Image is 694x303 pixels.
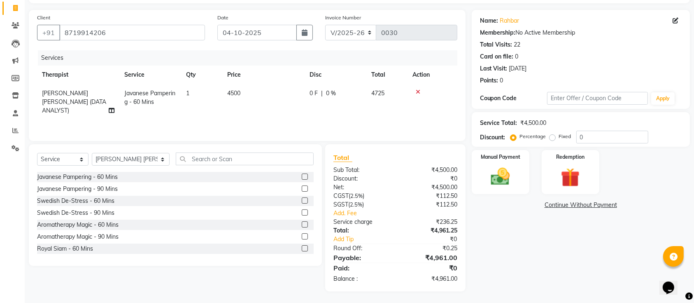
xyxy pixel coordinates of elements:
div: Aromatherapy Magic - 60 Mins [37,221,119,229]
span: 0 F [310,89,318,98]
label: Redemption [556,153,585,161]
div: Discount: [480,133,505,142]
span: 2.5% [350,193,363,199]
div: Round Off: [327,244,395,253]
div: Royal Siam - 60 Mins [37,244,93,253]
label: Fixed [559,133,571,140]
div: Service Total: [480,119,517,127]
img: _cash.svg [485,166,516,188]
a: Continue Without Payment [473,201,688,209]
div: Balance : [327,275,395,283]
div: Payable: [327,253,395,263]
div: ₹0 [395,263,463,273]
div: ( ) [327,192,395,200]
th: Action [408,66,457,84]
div: ₹4,500.00 [395,183,463,192]
div: Swedish De-Stress - 90 Mins [37,209,114,217]
div: Name: [480,16,498,25]
label: Percentage [520,133,546,140]
div: ₹4,961.00 [395,275,463,283]
th: Price [222,66,305,84]
th: Service [119,66,181,84]
label: Manual Payment [481,153,520,161]
div: ₹0 [395,174,463,183]
div: 22 [514,40,521,49]
div: Swedish De-Stress - 60 Mins [37,197,114,205]
div: Membership: [480,28,516,37]
input: Search or Scan [176,153,314,165]
a: Add Tip [327,235,407,244]
span: | [321,89,323,98]
div: ₹0 [407,235,463,244]
span: 1 [186,89,189,97]
span: CGST [333,192,349,200]
div: ₹4,500.00 [395,166,463,174]
span: 0 % [326,89,336,98]
th: Therapist [37,66,119,84]
label: Date [217,14,228,21]
div: ₹236.25 [395,218,463,226]
input: Enter Offer / Coupon Code [547,92,648,105]
div: Sub Total: [327,166,395,174]
div: Javanese Pampering - 90 Mins [37,185,118,193]
span: SGST [333,201,348,208]
div: ₹4,961.25 [395,226,463,235]
span: Javanese Pampering - 60 Mins [124,89,175,106]
div: No Active Membership [480,28,682,37]
div: 0 [500,76,503,85]
div: Coupon Code [480,94,547,103]
div: ₹0.25 [395,244,463,253]
input: Search by Name/Mobile/Email/Code [59,25,205,40]
span: [PERSON_NAME] [PERSON_NAME] (DATA ANALYST) [42,89,106,114]
div: Service charge [327,218,395,226]
div: Total: [327,226,395,235]
div: Net: [327,183,395,192]
button: Apply [651,92,675,105]
a: Rahbar [500,16,519,25]
div: Points: [480,76,498,85]
label: Invoice Number [325,14,361,21]
div: Last Visit: [480,64,508,73]
div: ₹112.50 [395,200,463,209]
th: Total [366,66,408,84]
div: Discount: [327,174,395,183]
div: [DATE] [509,64,527,73]
div: Javanese Pampering - 60 Mins [37,173,118,181]
a: Add. Fee [327,209,463,218]
div: ₹4,500.00 [521,119,547,127]
iframe: chat widget [659,270,686,295]
div: Card on file: [480,52,514,61]
div: Services [38,50,463,66]
div: ( ) [327,200,395,209]
div: Aromatherapy Magic - 90 Mins [37,233,119,241]
div: Paid: [327,263,395,273]
div: ₹112.50 [395,192,463,200]
img: _gift.svg [555,166,586,189]
div: ₹4,961.00 [395,253,463,263]
button: +91 [37,25,60,40]
span: Total [333,153,352,162]
span: 4500 [227,89,240,97]
th: Disc [305,66,366,84]
th: Qty [181,66,222,84]
div: 0 [515,52,519,61]
label: Client [37,14,50,21]
span: 2.5% [350,201,362,208]
div: Total Visits: [480,40,512,49]
span: 4725 [371,89,384,97]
